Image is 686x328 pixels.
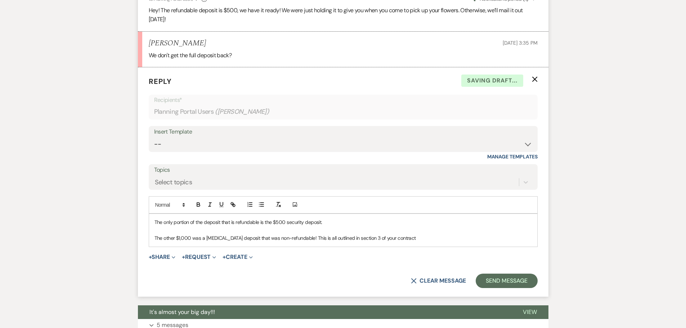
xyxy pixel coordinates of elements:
[182,254,185,260] span: +
[154,218,532,226] p: The only portion of the deposit that is refundable is the $500 security deposit.
[154,234,532,242] p: The other $1,000 was a [MEDICAL_DATA] deposit that was non-refundable! This is all outlined in se...
[149,51,538,60] p: We don't get the full deposit back?
[411,278,466,284] button: Clear message
[149,254,176,260] button: Share
[138,305,511,319] button: It's almost your big day!!!
[154,165,532,175] label: Topics
[476,274,537,288] button: Send Message
[155,177,192,187] div: Select topics
[154,95,532,105] p: Recipients*
[154,105,532,119] div: Planning Portal Users
[215,107,269,117] span: ( [PERSON_NAME] )
[461,75,523,87] span: Saving draft...
[149,39,206,48] h5: [PERSON_NAME]
[182,254,216,260] button: Request
[149,254,152,260] span: +
[223,254,226,260] span: +
[149,77,172,86] span: Reply
[149,308,215,316] span: It's almost your big day!!!
[223,254,252,260] button: Create
[503,40,537,46] span: [DATE] 3:35 PM
[154,127,532,137] div: Insert Template
[511,305,548,319] button: View
[149,6,538,24] p: Hey! The refundable deposit is $500, we have it ready! We were just holding it to give you when y...
[523,308,537,316] span: View
[487,153,538,160] a: Manage Templates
